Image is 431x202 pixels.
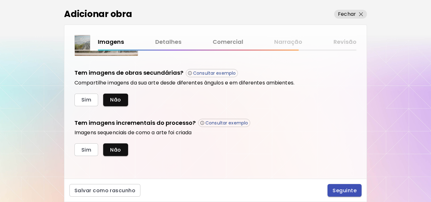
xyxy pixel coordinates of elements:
[81,147,91,153] span: Sim
[193,70,236,76] p: Consultar exemplo
[333,187,357,194] span: Seguinte
[81,96,91,103] span: Sim
[74,94,98,106] button: Sim
[205,120,248,126] p: Consultar exemplo
[110,96,121,103] span: Não
[213,38,243,47] a: Comercial
[74,80,357,86] h6: Compartilhe imagens da sua arte desde diferentes ângulos e em diferentes ambientes.
[103,94,128,106] button: Não
[155,38,181,47] a: Detalhes
[74,143,98,156] button: Sim
[69,184,140,197] button: Salvar como rascunho
[74,119,196,127] h5: Tem imagens incrementais do processo?
[75,35,90,50] img: thumbnail
[328,184,362,197] button: Seguinte
[103,143,128,156] button: Não
[74,69,183,77] h5: Tem imagens de obras secundárias?
[186,69,238,77] button: Consultar exemplo
[74,130,357,136] h6: Imagens sequenciais de como a arte foi criada
[198,119,250,127] button: Consultar exemplo
[110,147,121,153] span: Não
[74,187,135,194] span: Salvar como rascunho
